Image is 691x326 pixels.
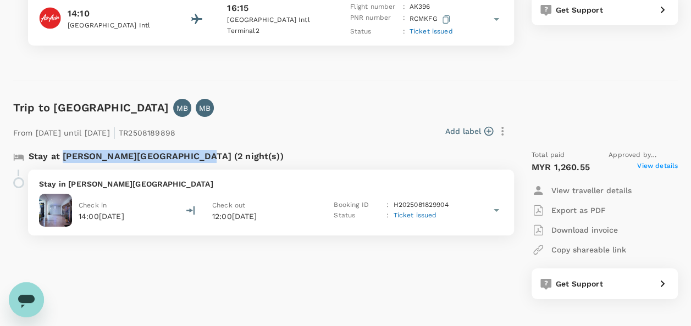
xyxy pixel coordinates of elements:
[227,2,248,15] p: 16:15
[39,194,72,227] img: Anara Sky Kualanamu Hotel
[532,220,618,240] button: Download invoice
[227,15,326,26] p: [GEOGRAPHIC_DATA] Intl
[532,240,626,260] button: Copy shareable link
[445,126,493,137] button: Add label
[29,150,284,163] p: Stay at [PERSON_NAME][GEOGRAPHIC_DATA] (2 night(s))
[532,161,590,174] p: MYR 1,260.55
[39,7,61,29] img: AirAsia
[532,200,606,220] button: Export as PDF
[212,211,317,222] p: 12:00[DATE]
[212,201,245,209] span: Check out
[350,26,398,37] p: Status
[609,150,678,161] span: Approved by
[393,200,448,211] p: H2025081829904
[9,282,44,317] iframe: Button to launch messaging window
[79,211,124,222] p: 14:00[DATE]
[532,181,632,200] button: View traveller details
[39,178,503,189] p: Stay in [PERSON_NAME][GEOGRAPHIC_DATA]
[410,2,430,13] p: AK 396
[68,20,167,31] p: [GEOGRAPHIC_DATA] Intl
[386,200,389,211] p: :
[637,161,678,174] span: View details
[410,13,452,26] p: RCMKFG
[393,211,436,219] span: Ticket issued
[199,103,211,114] p: MB
[402,13,405,26] p: :
[113,125,116,140] span: |
[13,99,169,116] h6: Trip to [GEOGRAPHIC_DATA]
[334,210,382,221] p: Status
[13,121,175,141] p: From [DATE] until [DATE] TR2508189898
[350,2,398,13] p: Flight number
[386,210,389,221] p: :
[410,27,453,35] span: Ticket issued
[556,5,603,14] span: Get Support
[551,244,626,255] p: Copy shareable link
[334,200,382,211] p: Booking ID
[350,13,398,26] p: PNR number
[402,2,405,13] p: :
[551,185,632,196] p: View traveller details
[68,7,167,20] p: 14:10
[532,150,565,161] span: Total paid
[556,279,603,288] span: Get Support
[227,26,326,37] p: Terminal 2
[402,26,405,37] p: :
[176,103,188,114] p: MB
[79,201,107,209] span: Check in
[551,224,618,235] p: Download invoice
[551,205,606,216] p: Export as PDF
